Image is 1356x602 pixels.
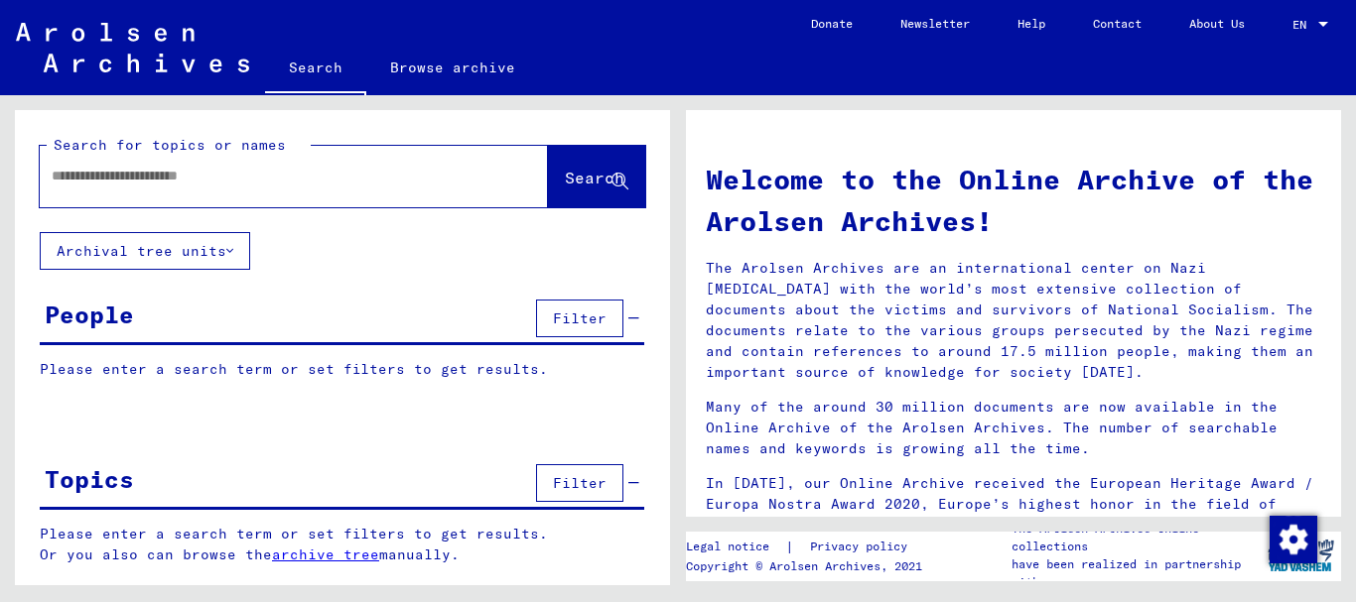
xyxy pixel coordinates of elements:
[686,557,931,575] p: Copyright © Arolsen Archives, 2021
[706,258,1321,383] p: The Arolsen Archives are an international center on Nazi [MEDICAL_DATA] with the world’s most ext...
[548,146,645,207] button: Search
[686,537,785,557] a: Legal notice
[265,44,366,95] a: Search
[16,23,249,72] img: Arolsen_neg.svg
[553,474,607,492] span: Filter
[536,300,623,337] button: Filter
[40,524,645,565] p: Please enter a search term or set filters to get results. Or you also can browse the manually.
[1012,555,1260,591] p: have been realized in partnership with
[565,168,624,187] span: Search
[40,232,250,270] button: Archival tree units
[706,473,1321,536] p: In [DATE], our Online Archive received the European Heritage Award / Europa Nostra Award 2020, Eu...
[794,537,931,557] a: Privacy policy
[45,297,134,332] div: People
[45,461,134,497] div: Topics
[40,359,644,380] p: Please enter a search term or set filters to get results.
[272,545,379,563] a: archive tree
[1012,520,1260,555] p: The Arolsen Archives online collections
[1264,531,1338,580] img: yv_logo.png
[706,397,1321,459] p: Many of the around 30 million documents are now available in the Online Archive of the Arolsen Ar...
[1292,18,1314,32] span: EN
[686,537,931,557] div: |
[366,44,539,91] a: Browse archive
[553,309,607,327] span: Filter
[1270,516,1317,563] img: Change consent
[706,159,1321,242] h1: Welcome to the Online Archive of the Arolsen Archives!
[536,464,623,502] button: Filter
[54,136,286,154] mat-label: Search for topics or names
